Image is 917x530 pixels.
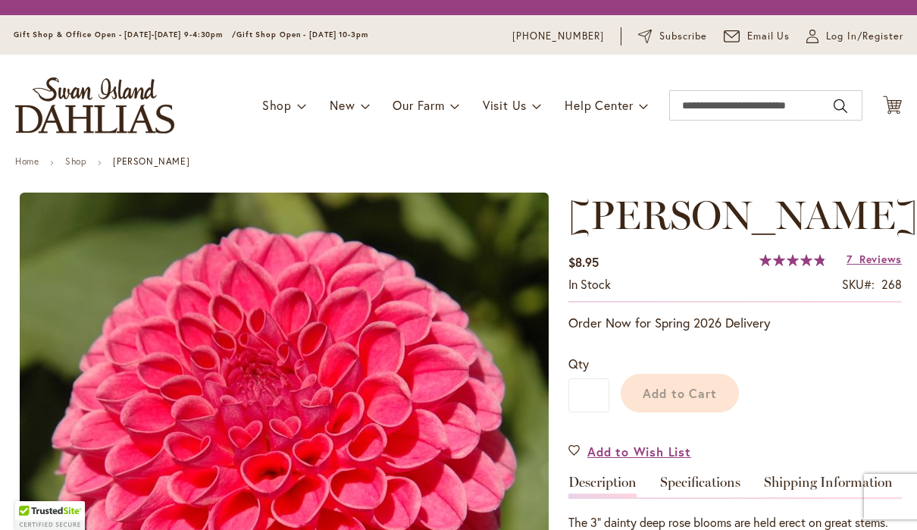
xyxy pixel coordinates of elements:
[842,276,875,292] strong: SKU
[15,155,39,167] a: Home
[568,314,902,332] p: Order Now for Spring 2026 Delivery
[568,276,611,292] span: In stock
[568,276,611,293] div: Availability
[568,356,589,372] span: Qty
[660,475,740,497] a: Specifications
[393,97,444,113] span: Our Farm
[236,30,368,39] span: Gift Shop Open - [DATE] 10-3pm
[65,155,86,167] a: Shop
[568,475,637,497] a: Description
[724,29,790,44] a: Email Us
[512,29,604,44] a: [PHONE_NUMBER]
[847,252,853,266] span: 7
[659,29,707,44] span: Subscribe
[759,254,826,266] div: 97%
[764,475,893,497] a: Shipping Information
[262,97,292,113] span: Shop
[15,77,174,133] a: store logo
[587,443,691,460] span: Add to Wish List
[847,252,902,266] a: 7 Reviews
[568,443,691,460] a: Add to Wish List
[881,276,902,293] div: 268
[638,29,707,44] a: Subscribe
[747,29,790,44] span: Email Us
[330,97,355,113] span: New
[113,155,189,167] strong: [PERSON_NAME]
[826,29,903,44] span: Log In/Register
[483,97,527,113] span: Visit Us
[565,97,634,113] span: Help Center
[859,252,902,266] span: Reviews
[14,30,236,39] span: Gift Shop & Office Open - [DATE]-[DATE] 9-4:30pm /
[806,29,903,44] a: Log In/Register
[11,476,54,519] iframe: Launch Accessibility Center
[568,254,599,270] span: $8.95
